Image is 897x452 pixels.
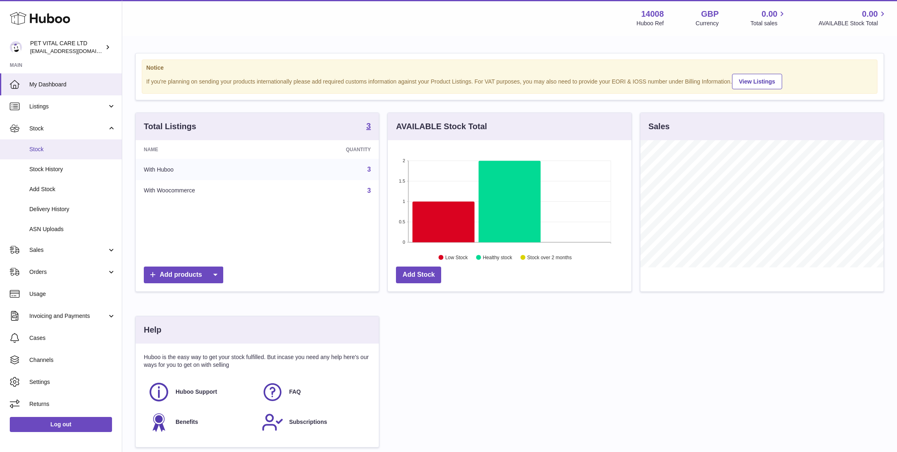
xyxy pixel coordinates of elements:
h3: Sales [649,121,670,132]
strong: 14008 [641,9,664,20]
div: Huboo Ref [637,20,664,27]
span: AVAILABLE Stock Total [818,20,887,27]
span: Channels [29,356,116,364]
strong: Notice [146,64,873,72]
text: Low Stock [445,255,468,260]
h3: AVAILABLE Stock Total [396,121,487,132]
text: 2 [403,158,405,163]
span: Stock [29,146,116,153]
a: 3 [366,122,371,132]
text: Healthy stock [483,255,512,260]
text: Stock over 2 months [527,255,572,260]
div: Currency [696,20,719,27]
span: Stock [29,125,107,132]
span: [EMAIL_ADDRESS][DOMAIN_NAME] [30,48,120,54]
span: Invoicing and Payments [29,312,107,320]
div: PET VITAL CARE LTD [30,40,103,55]
text: 0.5 [399,219,405,224]
a: FAQ [262,381,367,403]
span: Orders [29,268,107,276]
h3: Help [144,324,161,335]
text: 1 [403,199,405,204]
span: 0.00 [762,9,778,20]
span: 0.00 [862,9,878,20]
span: Total sales [750,20,787,27]
h3: Total Listings [144,121,196,132]
span: Add Stock [29,185,116,193]
span: Huboo Support [176,388,217,396]
span: Settings [29,378,116,386]
a: 3 [367,166,371,173]
span: Listings [29,103,107,110]
a: Huboo Support [148,381,253,403]
span: Returns [29,400,116,408]
text: 0 [403,240,405,245]
span: Stock History [29,165,116,173]
a: Subscriptions [262,411,367,433]
strong: 3 [366,122,371,130]
span: Usage [29,290,116,298]
span: ASN Uploads [29,225,116,233]
th: Quantity [287,140,379,159]
span: Subscriptions [289,418,327,426]
span: My Dashboard [29,81,116,88]
a: 0.00 Total sales [750,9,787,27]
a: View Listings [732,74,782,89]
a: 0.00 AVAILABLE Stock Total [818,9,887,27]
a: 3 [367,187,371,194]
td: With Huboo [136,159,287,180]
span: Cases [29,334,116,342]
th: Name [136,140,287,159]
span: Benefits [176,418,198,426]
span: Sales [29,246,107,254]
p: Huboo is the easy way to get your stock fulfilled. But incase you need any help here's our ways f... [144,353,371,369]
strong: GBP [701,9,719,20]
a: Add products [144,267,223,283]
a: Log out [10,417,112,432]
text: 1.5 [399,179,405,183]
span: FAQ [289,388,301,396]
img: petvitalcare@gmail.com [10,41,22,53]
a: Benefits [148,411,253,433]
span: Delivery History [29,205,116,213]
a: Add Stock [396,267,441,283]
div: If you're planning on sending your products internationally please add required customs informati... [146,73,873,89]
td: With Woocommerce [136,180,287,201]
